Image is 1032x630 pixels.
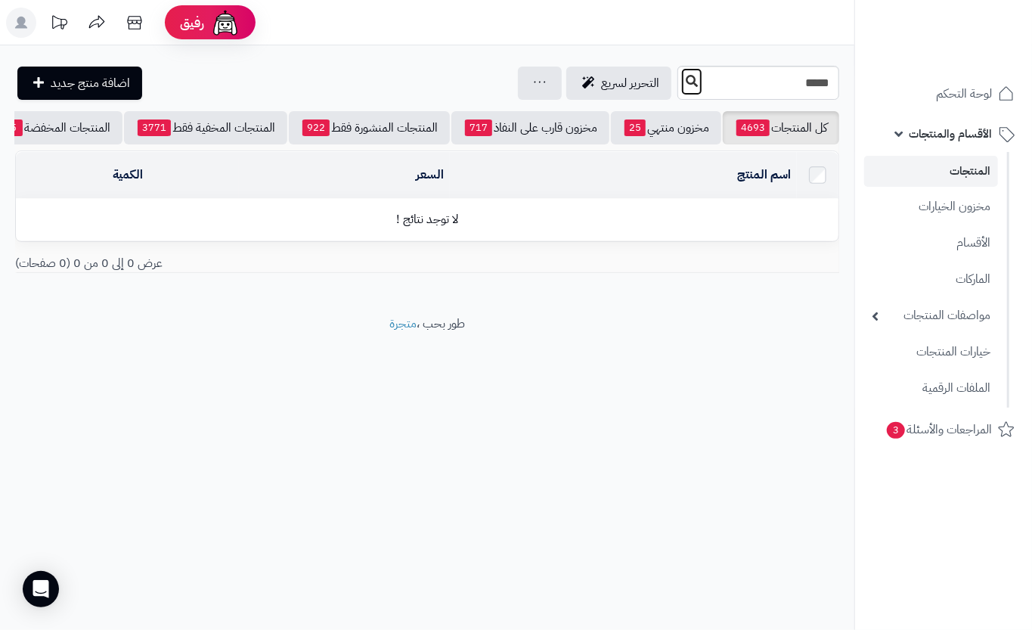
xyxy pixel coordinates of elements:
a: مخزون قارب على النفاذ717 [451,111,609,144]
a: الكمية [113,166,143,184]
a: الأقسام [864,227,998,259]
img: logo-2.png [929,42,1018,74]
span: التحرير لسريع [601,74,659,92]
a: المنتجات المنشورة فقط922 [289,111,450,144]
a: الملفات الرقمية [864,372,998,405]
span: 3771 [138,119,171,136]
a: كل المنتجات4693 [723,111,839,144]
span: رفيق [180,14,204,32]
a: مخزون منتهي25 [611,111,721,144]
div: Open Intercom Messenger [23,571,59,607]
a: اضافة منتج جديد [17,67,142,100]
img: ai-face.png [210,8,240,38]
a: الماركات [864,263,998,296]
a: تحديثات المنصة [40,8,78,42]
span: 3 [887,422,905,439]
span: لوحة التحكم [936,83,992,104]
a: المراجعات والأسئلة3 [864,411,1023,448]
span: 717 [465,119,492,136]
span: 4693 [736,119,770,136]
span: المراجعات والأسئلة [885,419,992,440]
span: 25 [624,119,646,136]
div: عرض 0 إلى 0 من 0 (0 صفحات) [4,255,427,272]
span: 922 [302,119,330,136]
a: خيارات المنتجات [864,336,998,368]
a: متجرة [389,315,417,333]
a: المنتجات [864,156,998,187]
a: المنتجات المخفية فقط3771 [124,111,287,144]
a: لوحة التحكم [864,76,1023,112]
a: السعر [416,166,444,184]
a: التحرير لسريع [566,67,671,100]
span: الأقسام والمنتجات [909,123,992,144]
span: اضافة منتج جديد [51,74,130,92]
td: لا توجد نتائج ! [16,199,838,241]
a: مخزون الخيارات [864,191,998,223]
a: اسم المنتج [737,166,791,184]
a: مواصفات المنتجات [864,299,998,332]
